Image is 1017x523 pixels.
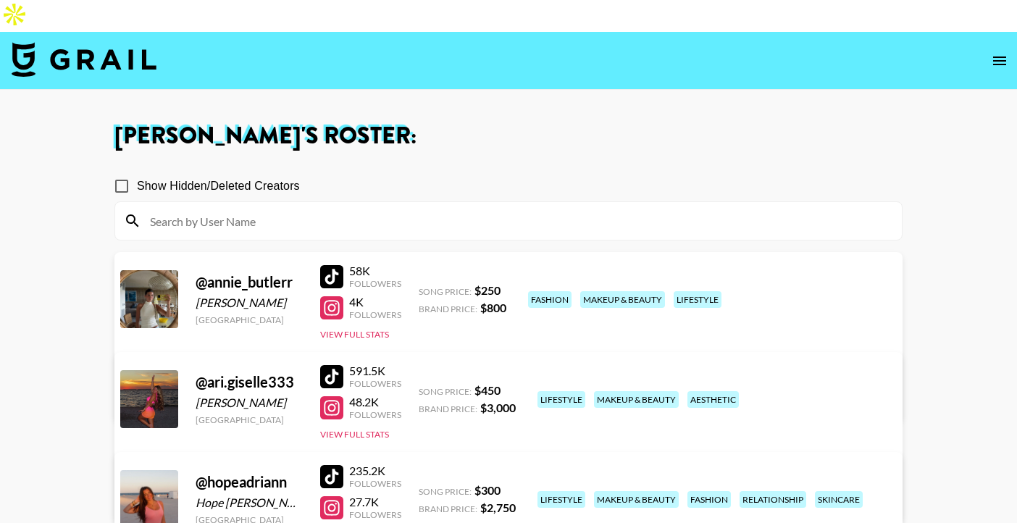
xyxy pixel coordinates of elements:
strong: $ 450 [474,383,501,397]
div: @ ari.giselle333 [196,373,303,391]
span: Song Price: [419,286,472,297]
span: Song Price: [419,386,472,397]
img: Grail Talent [12,42,156,77]
span: Brand Price: [419,503,477,514]
div: relationship [740,491,806,508]
div: Followers [349,278,401,289]
div: fashion [687,491,731,508]
span: Brand Price: [419,403,477,414]
div: Followers [349,509,401,520]
div: 4K [349,295,401,309]
strong: $ 2,750 [480,501,516,514]
div: lifestyle [537,491,585,508]
input: Search by User Name [141,209,893,233]
button: View Full Stats [320,429,389,440]
div: lifestyle [674,291,721,308]
div: Followers [349,478,401,489]
strong: $ 3,000 [480,401,516,414]
div: aesthetic [687,391,739,408]
div: 48.2K [349,395,401,409]
span: Brand Price: [419,304,477,314]
span: Song Price: [419,486,472,497]
div: Followers [349,409,401,420]
div: 235.2K [349,464,401,478]
div: 58K [349,264,401,278]
span: Show Hidden/Deleted Creators [137,177,300,195]
strong: $ 800 [480,301,506,314]
strong: $ 300 [474,483,501,497]
div: Hope [PERSON_NAME] [196,495,303,510]
div: Followers [349,378,401,389]
div: makeup & beauty [580,291,665,308]
div: makeup & beauty [594,391,679,408]
div: [PERSON_NAME] [196,396,303,410]
h1: [PERSON_NAME] 's Roster: [114,125,903,148]
div: skincare [815,491,863,508]
div: [GEOGRAPHIC_DATA] [196,414,303,425]
div: makeup & beauty [594,491,679,508]
div: [PERSON_NAME] [196,296,303,310]
button: open drawer [985,46,1014,75]
div: @ hopeadriann [196,473,303,491]
div: fashion [528,291,572,308]
div: 27.7K [349,495,401,509]
div: [GEOGRAPHIC_DATA] [196,314,303,325]
div: lifestyle [537,391,585,408]
button: View Full Stats [320,329,389,340]
div: Followers [349,309,401,320]
div: @ annie_butlerr [196,273,303,291]
strong: $ 250 [474,283,501,297]
div: 591.5K [349,364,401,378]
